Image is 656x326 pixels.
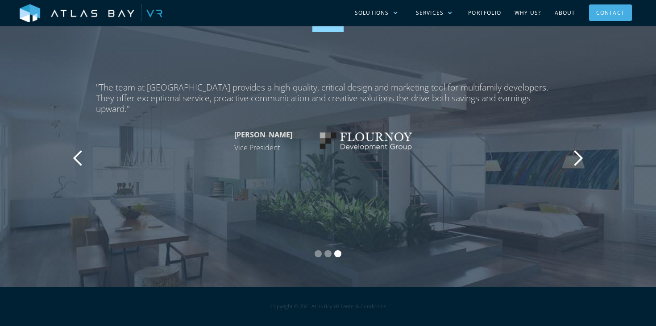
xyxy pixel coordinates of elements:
div: Show slide 3 of 3 [334,250,341,257]
div: "The team at [GEOGRAPHIC_DATA] provides a high-quality, critical design and marketing tool for mu... [96,82,560,114]
img: Atlas Bay VR Logo [20,4,162,23]
a: Terms & Conditions [340,303,386,309]
div: Services [416,9,444,17]
p: Vice President [234,128,292,154]
div: carousel [60,82,596,235]
div: Contact [596,6,625,20]
div: next slide [560,82,596,235]
div: Show slide 1 of 3 [315,250,322,257]
div: Solutions [355,9,389,17]
strong: [PERSON_NAME] [234,130,292,140]
a: Contact [589,4,632,21]
div: Show slide 2 of 3 [324,250,332,257]
div: previous slide [60,82,96,235]
div: 3 of 3 [96,82,560,155]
